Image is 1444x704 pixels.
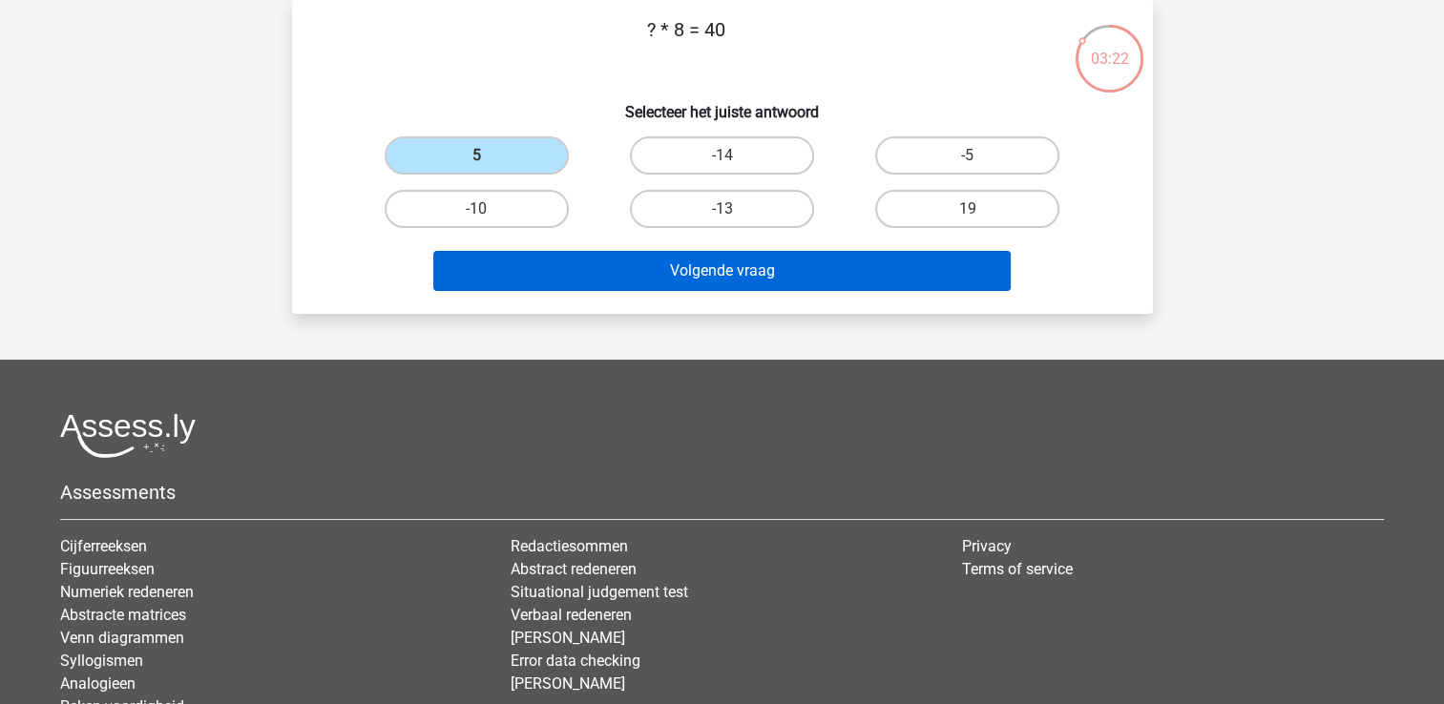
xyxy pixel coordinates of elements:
[60,413,196,458] img: Assessly logo
[60,537,147,555] a: Cijferreeksen
[511,652,640,670] a: Error data checking
[60,606,186,624] a: Abstracte matrices
[1074,23,1145,71] div: 03:22
[511,560,637,578] a: Abstract redeneren
[875,136,1059,175] label: -5
[60,652,143,670] a: Syllogismen
[511,606,632,624] a: Verbaal redeneren
[385,190,569,228] label: -10
[60,583,194,601] a: Numeriek redeneren
[385,136,569,175] label: 5
[511,583,688,601] a: Situational judgement test
[962,560,1073,578] a: Terms of service
[60,674,136,693] a: Analogieen
[630,190,814,228] label: -13
[60,560,155,578] a: Figuurreeksen
[323,88,1122,121] h6: Selecteer het juiste antwoord
[511,674,625,693] a: [PERSON_NAME]
[60,481,1384,504] h5: Assessments
[511,629,625,647] a: [PERSON_NAME]
[630,136,814,175] label: -14
[962,537,1012,555] a: Privacy
[875,190,1059,228] label: 19
[323,15,1051,72] p: ? * 8 = 40
[433,251,1011,291] button: Volgende vraag
[511,537,628,555] a: Redactiesommen
[60,629,184,647] a: Venn diagrammen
